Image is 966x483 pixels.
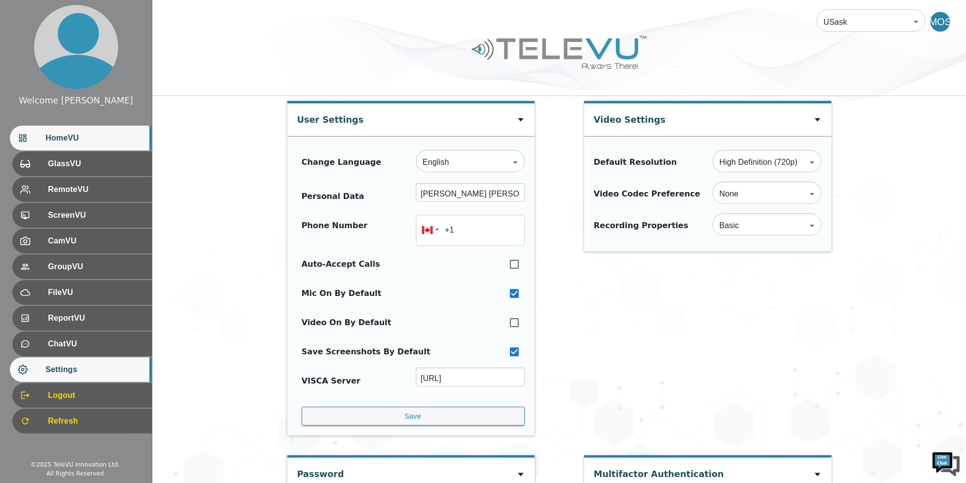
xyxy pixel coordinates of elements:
[48,184,144,195] span: RemoteVU
[594,188,700,200] div: Video Codec Preference
[12,409,152,434] div: Refresh
[48,287,144,298] span: FileVU
[713,212,822,240] div: Basic
[12,254,152,279] div: GroupVU
[10,357,152,382] div: Settings
[302,375,361,387] div: VISCA Server
[34,5,118,89] img: profile.png
[12,306,152,331] div: ReportVU
[302,220,368,241] div: Phone Number
[12,229,152,253] div: CamVU
[48,312,144,324] span: ReportVU
[930,12,950,32] div: MOS
[12,383,152,408] div: Logout
[48,158,144,170] span: GlassVU
[302,407,525,426] button: Save
[46,364,144,376] span: Settings
[931,448,961,478] img: Chat Widget
[302,191,365,202] div: Personal Data
[302,156,382,168] div: Change Language
[416,148,525,176] div: English
[297,103,364,131] div: User Settings
[30,460,120,469] div: © 2025 TeleVU Innovation Ltd.
[416,215,442,246] div: Canada: + 1
[302,317,392,329] div: Video On By Default
[48,235,144,247] span: CamVU
[12,151,152,176] div: GlassVU
[713,148,822,176] div: High Definition (720p)
[12,332,152,356] div: ChatVU
[17,46,42,71] img: d_736959983_company_1615157101543_736959983
[594,220,689,232] div: Recording Properties
[5,270,188,305] textarea: Type your message and hit 'Enter'
[594,103,666,131] div: Video Settings
[12,203,152,228] div: ScreenVU
[302,288,382,299] div: Mic On By Default
[19,94,133,107] div: Welcome [PERSON_NAME]
[48,338,144,350] span: ChatVU
[713,180,822,208] div: None
[12,177,152,202] div: RemoteVU
[302,346,430,358] div: Save Screenshots By Default
[470,32,648,73] img: Logo
[48,261,144,273] span: GroupVU
[48,415,144,427] span: Refresh
[51,52,166,65] div: Chat with us now
[48,209,144,221] span: ScreenVU
[57,125,137,225] span: We're online!
[416,215,525,246] input: 1 (702) 123-4567
[46,469,104,478] div: All Rights Reserved
[46,132,144,144] span: HomeVU
[162,5,186,29] div: Minimize live chat window
[48,389,144,401] span: Logout
[10,126,152,150] div: HomeVU
[594,156,677,168] div: Default Resolution
[12,280,152,305] div: FileVU
[817,8,925,36] div: USask
[302,258,380,270] div: Auto-Accept Calls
